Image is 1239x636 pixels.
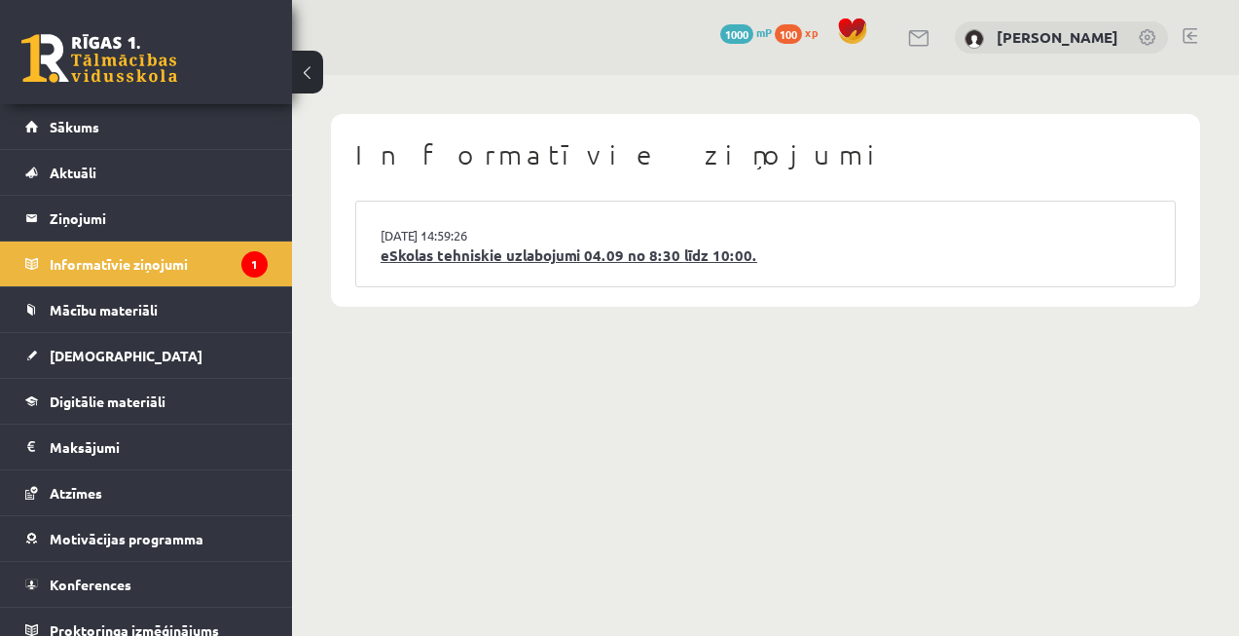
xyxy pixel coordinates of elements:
a: 1000 mP [720,24,772,40]
a: eSkolas tehniskie uzlabojumi 04.09 no 8:30 līdz 10:00. [381,244,1150,267]
a: Motivācijas programma [25,516,268,561]
a: Sākums [25,104,268,149]
span: Sākums [50,118,99,135]
a: Mācību materiāli [25,287,268,332]
a: [DEMOGRAPHIC_DATA] [25,333,268,378]
span: 1000 [720,24,753,44]
a: [DATE] 14:59:26 [381,226,527,245]
span: Mācību materiāli [50,301,158,318]
a: Konferences [25,562,268,607]
legend: Maksājumi [50,425,268,469]
span: Aktuāli [50,164,96,181]
a: [PERSON_NAME] [997,27,1118,47]
span: 100 [775,24,802,44]
a: Digitālie materiāli [25,379,268,424]
span: Konferences [50,576,131,593]
a: Maksājumi [25,425,268,469]
span: [DEMOGRAPHIC_DATA] [50,347,202,364]
legend: Informatīvie ziņojumi [50,242,268,286]
span: mP [756,24,772,40]
legend: Ziņojumi [50,196,268,241]
i: 1 [241,251,268,278]
h1: Informatīvie ziņojumi [355,138,1176,171]
span: xp [805,24,818,40]
a: Ziņojumi [25,196,268,241]
span: Digitālie materiāli [50,393,165,410]
img: Jana Sarkaniča [965,29,984,49]
a: 100 xp [775,24,827,40]
span: Motivācijas programma [50,530,203,547]
a: Atzīmes [25,470,268,515]
a: Rīgas 1. Tālmācības vidusskola [21,34,177,83]
a: Aktuāli [25,150,268,195]
a: Informatīvie ziņojumi1 [25,242,268,286]
span: Atzīmes [50,484,102,502]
